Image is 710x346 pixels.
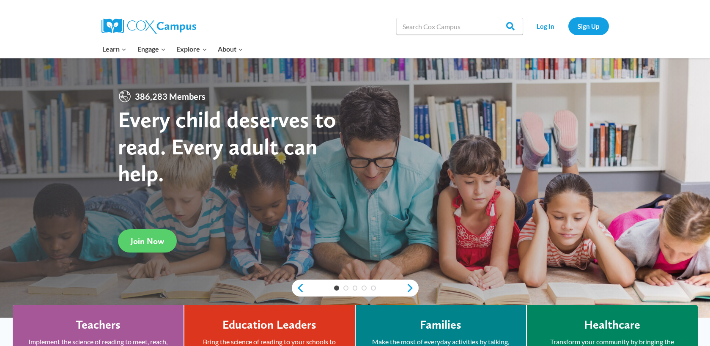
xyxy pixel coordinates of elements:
[176,44,207,55] span: Explore
[406,283,419,293] a: next
[218,44,243,55] span: About
[222,318,316,332] h4: Education Leaders
[371,286,376,291] a: 5
[396,18,523,35] input: Search Cox Campus
[343,286,348,291] a: 2
[132,90,209,103] span: 386,283 Members
[353,286,358,291] a: 3
[118,106,336,187] strong: Every child deserves to read. Every adult can help.
[137,44,166,55] span: Engage
[292,280,419,297] div: content slider buttons
[76,318,121,332] h4: Teachers
[527,17,609,35] nav: Secondary Navigation
[420,318,461,332] h4: Families
[118,229,177,253] a: Join Now
[334,286,339,291] a: 1
[362,286,367,291] a: 4
[584,318,640,332] h4: Healthcare
[101,19,196,34] img: Cox Campus
[102,44,126,55] span: Learn
[527,17,564,35] a: Log In
[292,283,304,293] a: previous
[131,236,164,246] span: Join Now
[97,40,249,58] nav: Primary Navigation
[568,17,609,35] a: Sign Up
